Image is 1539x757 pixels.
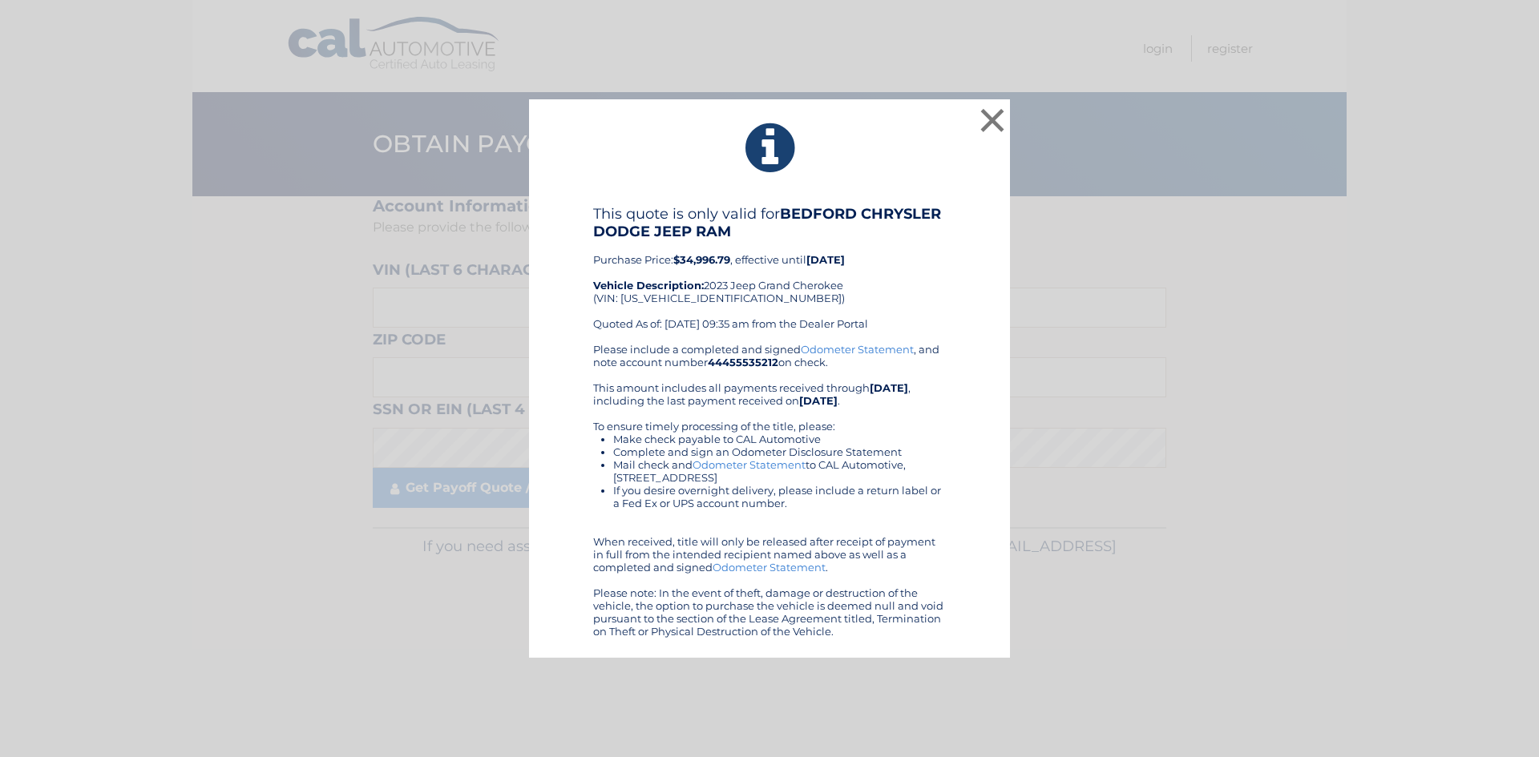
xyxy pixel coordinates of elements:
[593,205,941,240] b: BEDFORD CHRYSLER DODGE JEEP RAM
[593,205,946,240] h4: This quote is only valid for
[613,433,946,445] li: Make check payable to CAL Automotive
[593,205,946,343] div: Purchase Price: , effective until 2023 Jeep Grand Cherokee (VIN: [US_VEHICLE_IDENTIFICATION_NUMBE...
[673,253,730,266] b: $34,996.79
[613,484,946,509] li: If you desire overnight delivery, please include a return label or a Fed Ex or UPS account number.
[976,104,1008,136] button: ×
[593,279,704,292] strong: Vehicle Description:
[799,394,838,407] b: [DATE]
[870,381,908,394] b: [DATE]
[613,445,946,458] li: Complete and sign an Odometer Disclosure Statement
[713,561,826,574] a: Odometer Statement
[801,343,914,356] a: Odometer Statement
[693,458,806,471] a: Odometer Statement
[593,343,946,638] div: Please include a completed and signed , and note account number on check. This amount includes al...
[708,356,778,368] b: 44455535212
[806,253,845,266] b: [DATE]
[613,458,946,484] li: Mail check and to CAL Automotive, [STREET_ADDRESS]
